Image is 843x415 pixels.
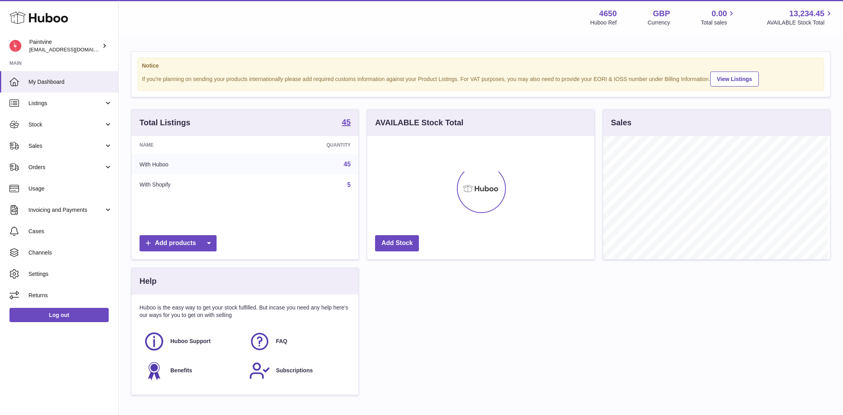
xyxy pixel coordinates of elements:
span: Settings [28,270,112,278]
span: Sales [28,142,104,150]
span: Cases [28,228,112,235]
div: Currency [648,19,670,26]
div: Huboo Ref [590,19,617,26]
strong: GBP [653,8,670,19]
span: Orders [28,164,104,171]
h3: Help [140,276,157,287]
strong: 4650 [599,8,617,19]
a: Huboo Support [143,331,241,352]
a: Subscriptions [249,360,347,381]
span: FAQ [276,338,287,345]
td: With Huboo [132,154,254,175]
a: Add Stock [375,235,419,251]
span: Subscriptions [276,367,313,374]
span: 0.00 [712,8,727,19]
a: Benefits [143,360,241,381]
div: Paintvine [29,38,100,53]
strong: Notice [142,62,820,70]
a: Add products [140,235,217,251]
h3: AVAILABLE Stock Total [375,117,463,128]
a: 45 [342,118,351,128]
span: Usage [28,185,112,192]
span: AVAILABLE Stock Total [767,19,834,26]
p: Huboo is the easy way to get your stock fulfilled. But incase you need any help here's our ways f... [140,304,351,319]
div: If you're planning on sending your products internationally please add required customs informati... [142,70,820,87]
h3: Total Listings [140,117,190,128]
th: Quantity [254,136,359,154]
td: With Shopify [132,175,254,195]
a: 45 [344,161,351,168]
span: Returns [28,292,112,299]
a: 13,234.45 AVAILABLE Stock Total [767,8,834,26]
span: Benefits [170,367,192,374]
th: Name [132,136,254,154]
img: internalAdmin-4650@internal.huboo.com [9,40,21,52]
a: 0.00 Total sales [701,8,736,26]
span: Stock [28,121,104,128]
span: Invoicing and Payments [28,206,104,214]
span: Listings [28,100,104,107]
span: My Dashboard [28,78,112,86]
a: View Listings [710,72,759,87]
span: Channels [28,249,112,257]
span: 13,234.45 [789,8,824,19]
h3: Sales [611,117,632,128]
a: Log out [9,308,109,322]
strong: 45 [342,118,351,126]
a: FAQ [249,331,347,352]
span: Total sales [701,19,736,26]
a: 5 [347,181,351,188]
span: [EMAIL_ADDRESS][DOMAIN_NAME] [29,46,116,53]
span: Huboo Support [170,338,211,345]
